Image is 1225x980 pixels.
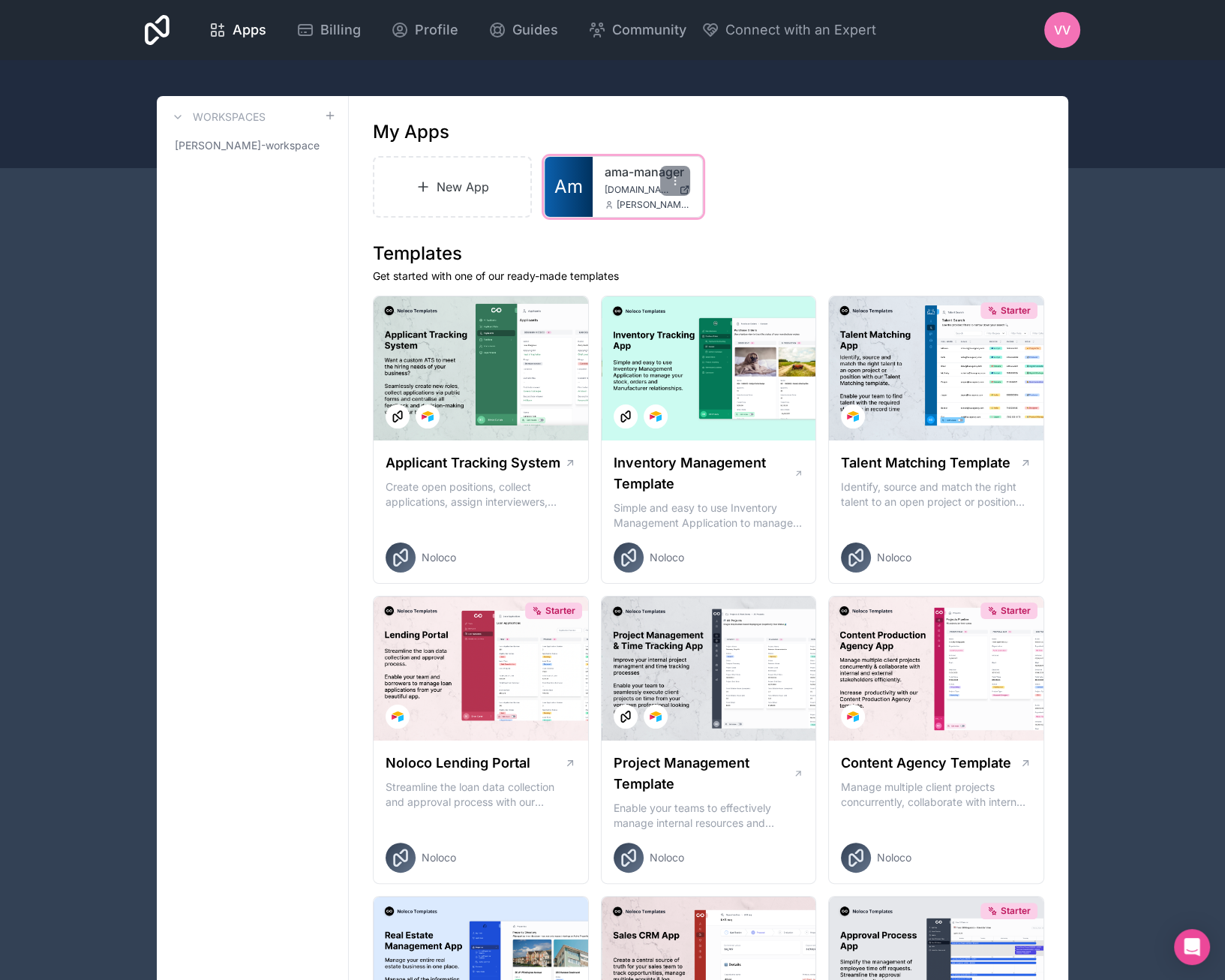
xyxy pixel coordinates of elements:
[193,110,266,125] h3: Workspaces
[169,132,336,159] a: [PERSON_NAME]-workspace
[877,550,911,565] span: Noloco
[614,501,804,531] p: Simple and easy to use Inventory Management Application to manage your stock, orders and Manufact...
[605,184,673,196] span: [DOMAIN_NAME]
[386,452,560,473] h1: Applicant Tracking System
[197,14,278,47] a: Apps
[320,20,361,41] span: Billing
[847,410,859,422] img: Airtable Logo
[386,780,576,810] p: Streamline the loan data collection and approval process with our Lending Portal template.
[233,20,266,41] span: Apps
[1054,21,1070,39] span: VV
[415,20,458,41] span: Profile
[841,753,1011,774] h1: Content Agency Template
[614,452,794,495] h1: Inventory Management Template
[1001,305,1031,317] span: Starter
[422,850,456,865] span: Noloco
[605,184,690,196] a: [DOMAIN_NAME]
[476,14,570,47] a: Guides
[386,479,576,510] p: Create open positions, collect applications, assign interviewers, centralise candidate feedback a...
[554,175,583,199] span: Am
[392,711,404,723] img: Airtable Logo
[841,780,1031,810] p: Manage multiple client projects concurrently, collaborate with internal and external stakeholders...
[841,452,1010,473] h1: Talent Matching Template
[386,753,530,774] h1: Noloco Lending Portal
[576,14,698,47] a: Community
[847,711,859,723] img: Airtable Logo
[422,550,456,565] span: Noloco
[373,269,1044,284] p: Get started with one of our ready-made templates
[284,14,373,47] a: Billing
[650,410,662,422] img: Airtable Logo
[877,850,911,865] span: Noloco
[175,138,320,153] span: [PERSON_NAME]-workspace
[1001,905,1031,917] span: Starter
[725,20,876,41] span: Connect with an Expert
[650,850,684,865] span: Noloco
[701,20,876,41] button: Connect with an Expert
[545,605,575,617] span: Starter
[614,753,793,795] h1: Project Management Template
[650,711,662,723] img: Airtable Logo
[841,479,1031,510] p: Identify, source and match the right talent to an open project or position with our Talent Matchi...
[373,242,1044,266] h1: Templates
[1174,929,1210,965] div: Open Intercom Messenger
[605,163,690,181] a: ama-manager
[650,550,684,565] span: Noloco
[512,20,558,41] span: Guides
[614,801,804,831] p: Enable your teams to effectively manage internal resources and execute client projects on time.
[617,199,690,211] span: [PERSON_NAME][EMAIL_ADDRESS][DOMAIN_NAME]
[373,120,449,144] h1: My Apps
[545,157,593,217] a: Am
[373,156,532,218] a: New App
[612,20,686,41] span: Community
[379,14,470,47] a: Profile
[169,108,266,126] a: Workspaces
[422,410,434,422] img: Airtable Logo
[1001,605,1031,617] span: Starter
